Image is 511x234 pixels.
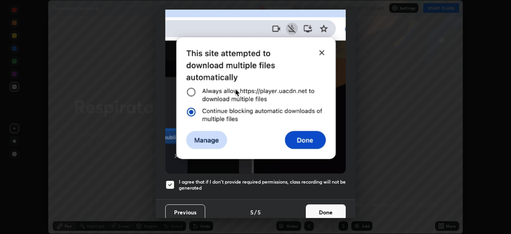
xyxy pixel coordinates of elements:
h4: / [254,208,257,216]
h5: I agree that if I don't provide required permissions, class recording will not be generated [179,179,346,191]
h4: 5 [257,208,261,216]
button: Done [306,204,346,220]
h4: 5 [250,208,254,216]
button: Previous [165,204,205,220]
